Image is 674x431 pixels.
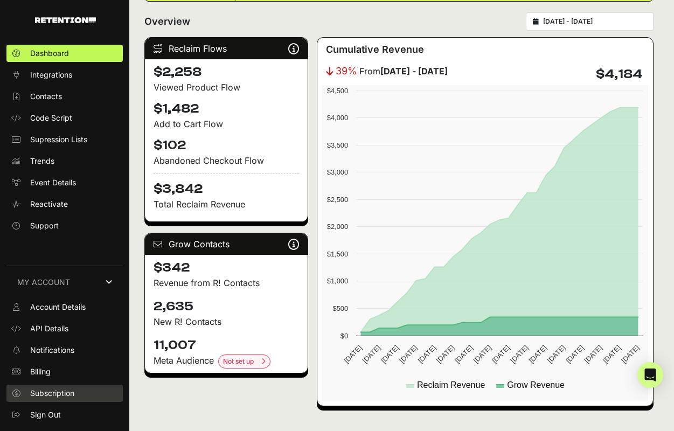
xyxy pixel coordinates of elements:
span: Dashboard [30,48,69,59]
a: Trends [6,152,123,170]
span: API Details [30,323,68,334]
text: [DATE] [361,344,382,365]
text: $1,000 [327,277,348,285]
span: Integrations [30,69,72,80]
text: [DATE] [546,344,567,365]
h4: $2,258 [154,64,299,81]
p: Total Reclaim Revenue [154,198,299,211]
span: Supression Lists [30,134,87,145]
h4: $102 [154,137,299,154]
h4: 2,635 [154,298,299,315]
span: Code Script [30,113,72,123]
text: [DATE] [527,344,548,365]
div: Reclaim Flows [145,38,308,59]
span: Notifications [30,345,74,356]
span: MY ACCOUNT [17,277,70,288]
a: Sign Out [6,406,123,423]
text: [DATE] [416,344,437,365]
text: [DATE] [620,344,641,365]
span: Subscription [30,388,74,399]
text: $500 [333,304,348,312]
div: Viewed Product Flow [154,81,299,94]
h4: $3,842 [154,173,299,198]
div: Grow Contacts [145,233,308,255]
text: $3,500 [327,141,348,149]
p: Revenue from R! Contacts [154,276,299,289]
span: 39% [336,64,357,79]
div: Add to Cart Flow [154,117,299,130]
span: Account Details [30,302,86,312]
a: Contacts [6,88,123,105]
text: $4,500 [327,87,348,95]
a: Support [6,217,123,234]
strong: [DATE] - [DATE] [380,66,448,77]
p: New R! Contacts [154,315,299,328]
text: [DATE] [454,344,475,365]
h3: Cumulative Revenue [326,42,424,57]
img: Retention.com [35,17,96,23]
text: [DATE] [565,344,586,365]
text: [DATE] [583,344,604,365]
span: Billing [30,366,51,377]
div: Abandoned Checkout Flow [154,154,299,167]
text: $1,500 [327,250,348,258]
span: Sign Out [30,409,61,420]
text: $3,000 [327,168,348,176]
text: [DATE] [601,344,622,365]
a: Account Details [6,298,123,316]
text: $4,000 [327,114,348,122]
text: [DATE] [472,344,493,365]
a: Event Details [6,174,123,191]
text: $2,000 [327,223,348,231]
text: Grow Revenue [508,380,565,390]
text: [DATE] [435,344,456,365]
text: [DATE] [398,344,419,365]
a: Subscription [6,385,123,402]
span: Trends [30,156,54,166]
h4: $4,184 [596,66,642,83]
a: Reactivate [6,196,123,213]
h4: 11,007 [154,337,299,354]
a: Dashboard [6,45,123,62]
div: Meta Audience [154,354,299,369]
span: Event Details [30,177,76,188]
h4: $1,482 [154,100,299,117]
text: $2,500 [327,196,348,204]
text: [DATE] [509,344,530,365]
a: MY ACCOUNT [6,266,123,298]
text: $0 [341,332,348,340]
a: Billing [6,363,123,380]
a: Supression Lists [6,131,123,148]
span: From [359,65,448,78]
a: Code Script [6,109,123,127]
text: [DATE] [343,344,364,365]
span: Contacts [30,91,62,102]
h4: $342 [154,259,299,276]
text: [DATE] [490,344,511,365]
a: Notifications [6,342,123,359]
div: Open Intercom Messenger [637,362,663,388]
a: API Details [6,320,123,337]
text: Reclaim Revenue [417,380,485,390]
a: Integrations [6,66,123,84]
h2: Overview [144,14,190,29]
span: Support [30,220,59,231]
span: Reactivate [30,199,68,210]
text: [DATE] [379,344,400,365]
